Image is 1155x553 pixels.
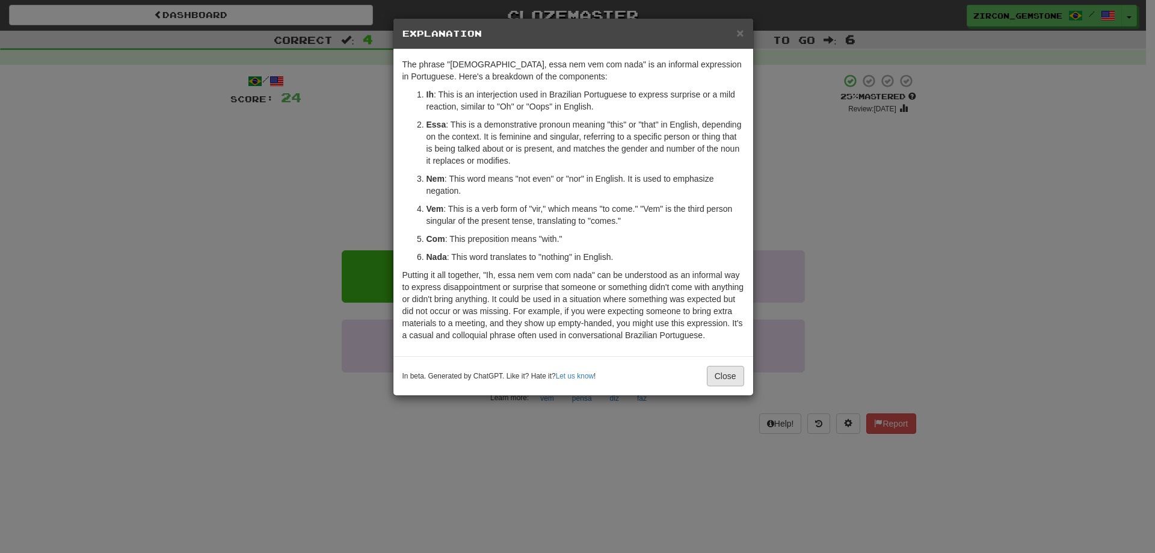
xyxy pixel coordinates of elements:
p: : This word translates to "nothing" in English. [427,251,744,263]
button: Close [707,366,744,386]
p: : This word means "not even" or "nor" in English. It is used to emphasize negation. [427,173,744,197]
strong: Vem [427,204,444,214]
strong: Ih [427,90,434,99]
p: : This preposition means "with." [427,233,744,245]
strong: Com [427,234,445,244]
p: The phrase "[DEMOGRAPHIC_DATA], essa nem vem com nada" is an informal expression in Portuguese. H... [402,58,744,82]
strong: Essa [427,120,446,129]
strong: Nem [427,174,445,184]
button: Close [736,26,744,39]
p: : This is an interjection used in Brazilian Portuguese to express surprise or a mild reaction, si... [427,88,744,113]
a: Let us know [556,372,594,380]
small: In beta. Generated by ChatGPT. Like it? Hate it? ! [402,371,596,382]
p: Putting it all together, "Ih, essa nem vem com nada" can be understood as an informal way to expr... [402,269,744,341]
p: : This is a verb form of "vir," which means "to come." "Vem" is the third person singular of the ... [427,203,744,227]
p: : This is a demonstrative pronoun meaning "this" or "that" in English, depending on the context. ... [427,119,744,167]
strong: Nada [427,252,447,262]
span: × [736,26,744,40]
h5: Explanation [402,28,744,40]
